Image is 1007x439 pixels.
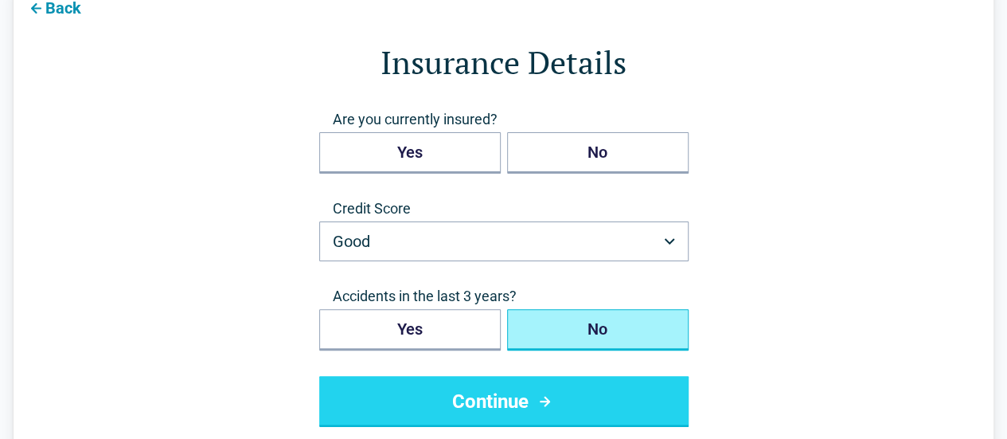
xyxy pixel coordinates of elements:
h1: Insurance Details [77,40,930,84]
label: Credit Score [319,199,689,218]
button: Yes [319,309,501,351]
span: Are you currently insured? [319,110,689,129]
button: Continue [319,376,689,427]
button: Yes [319,132,501,174]
button: No [507,132,689,174]
span: Accidents in the last 3 years? [319,287,689,306]
button: No [507,309,689,351]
